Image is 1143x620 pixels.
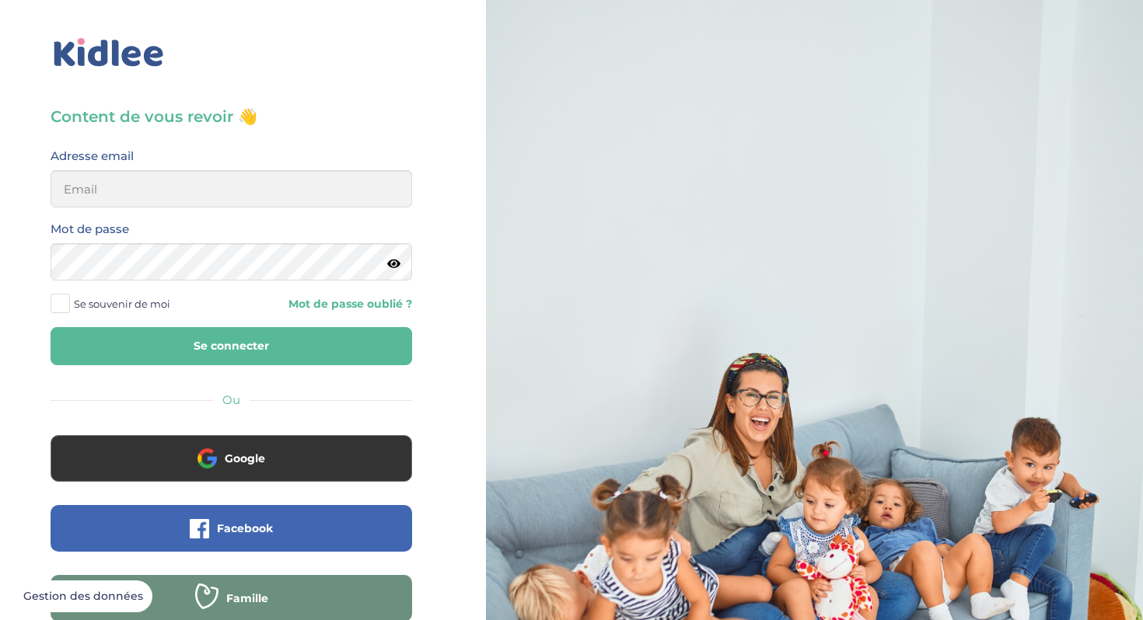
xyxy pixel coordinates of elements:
span: Ou [222,392,240,407]
button: Se connecter [51,327,412,365]
a: Mot de passe oublié ? [243,297,413,312]
span: Gestion des données [23,590,143,604]
button: Google [51,435,412,482]
span: Famille [226,590,268,606]
img: facebook.png [190,519,209,538]
a: Google [51,462,412,476]
a: Facebook [51,531,412,546]
span: Se souvenir de moi [74,294,170,314]
span: Facebook [217,521,273,536]
button: Gestion des données [14,580,152,613]
button: Facebook [51,505,412,552]
label: Mot de passe [51,219,129,239]
span: Google [225,451,265,466]
img: logo_kidlee_bleu [51,35,167,71]
img: google.png [197,448,217,468]
label: Adresse email [51,146,134,166]
h3: Content de vous revoir 👋 [51,106,412,127]
a: Famille [51,601,412,616]
input: Email [51,170,412,207]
